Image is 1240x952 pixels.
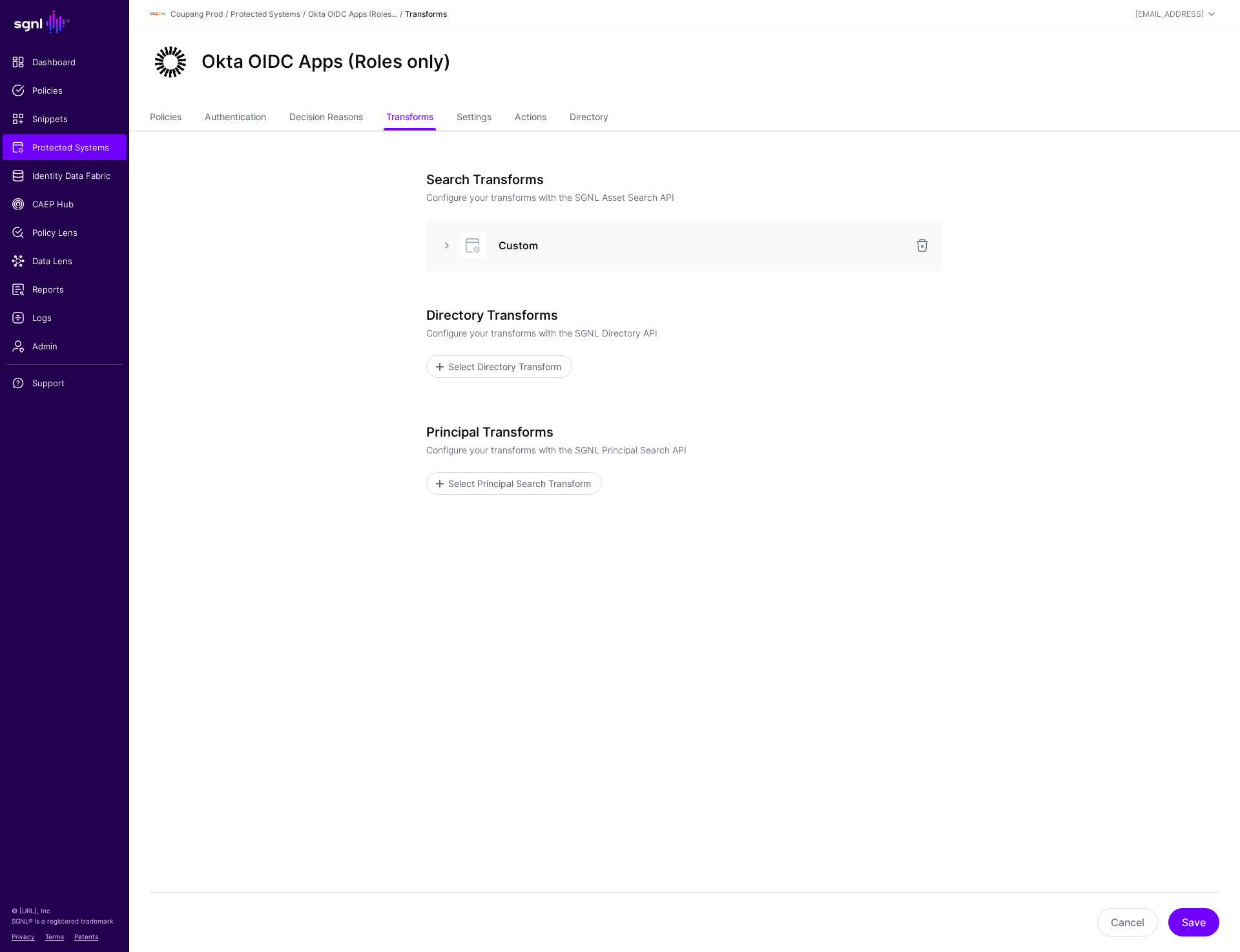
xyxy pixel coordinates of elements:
[515,106,546,130] a: Actions
[12,56,118,68] span: Dashboard
[386,106,433,130] a: Transforms
[45,933,64,940] a: Terms
[1168,908,1219,936] button: Save
[447,360,563,373] span: Select Directory Transform
[223,8,231,20] div: /
[3,305,127,331] a: Logs
[150,106,181,130] a: Policies
[426,191,943,204] p: Configure your transforms with the SGNL Asset Search API
[1097,908,1158,936] button: Cancel
[12,198,118,211] span: CAEP Hub
[1135,8,1204,20] div: [EMAIL_ADDRESS]
[12,283,118,296] span: Reports
[308,9,397,19] a: Okta OIDC Apps (Roles...
[3,220,127,245] a: Policy Lens
[150,6,165,22] img: svg+xml;base64,PHN2ZyBpZD0iTG9nbyIgeG1sbnM9Imh0dHA6Ly93d3cudzMub3JnLzIwMDAvc3ZnIiB3aWR0aD0iMTIxLj...
[231,9,300,19] a: Protected Systems
[12,141,118,154] span: Protected Systems
[3,49,127,75] a: Dashboard
[12,340,118,353] span: Admin
[447,477,593,490] span: Select Principal Search Transform
[12,311,118,324] span: Logs
[12,112,118,125] span: Snippets
[201,51,451,73] h2: Okta OIDC Apps (Roles only)
[460,233,486,258] img: svg+xml;base64,PHN2ZyB3aWR0aD0iNjQiIGhlaWdodD0iNjQiIHZpZXdCb3g9IjAgMCA2NCA2NCIgZmlsbD0ibm9uZSIgeG...
[12,377,118,389] span: Support
[12,916,118,926] p: SGNL® is a registered trademark
[3,333,127,359] a: Admin
[3,78,127,103] a: Policies
[8,8,121,36] a: SGNL
[397,8,405,20] div: /
[170,9,223,19] a: Coupang Prod
[426,326,943,340] p: Configure your transforms with the SGNL Directory API
[457,106,491,130] a: Settings
[300,8,308,20] div: /
[426,172,943,187] h3: Search Transforms
[12,905,118,916] p: © [URL], Inc
[12,226,118,239] span: Policy Lens
[405,9,447,19] strong: Transforms
[3,106,127,132] a: Snippets
[499,238,907,253] h3: Custom
[570,106,608,130] a: Directory
[3,248,127,274] a: Data Lens
[12,933,35,940] a: Privacy
[12,84,118,97] span: Policies
[426,443,943,457] p: Configure your transforms with the SGNL Principal Search API
[3,163,127,189] a: Identity Data Fabric
[12,254,118,267] span: Data Lens
[74,933,98,940] a: Patents
[3,191,127,217] a: CAEP Hub
[3,134,127,160] a: Protected Systems
[150,41,191,83] img: svg+xml;base64,PHN2ZyB3aWR0aD0iNjQiIGhlaWdodD0iNjQiIHZpZXdCb3g9IjAgMCA2NCA2NCIgZmlsbD0ibm9uZSIgeG...
[426,424,943,440] h3: Principal Transforms
[3,276,127,302] a: Reports
[426,307,943,323] h3: Directory Transforms
[289,106,363,130] a: Decision Reasons
[12,169,118,182] span: Identity Data Fabric
[205,106,266,130] a: Authentication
